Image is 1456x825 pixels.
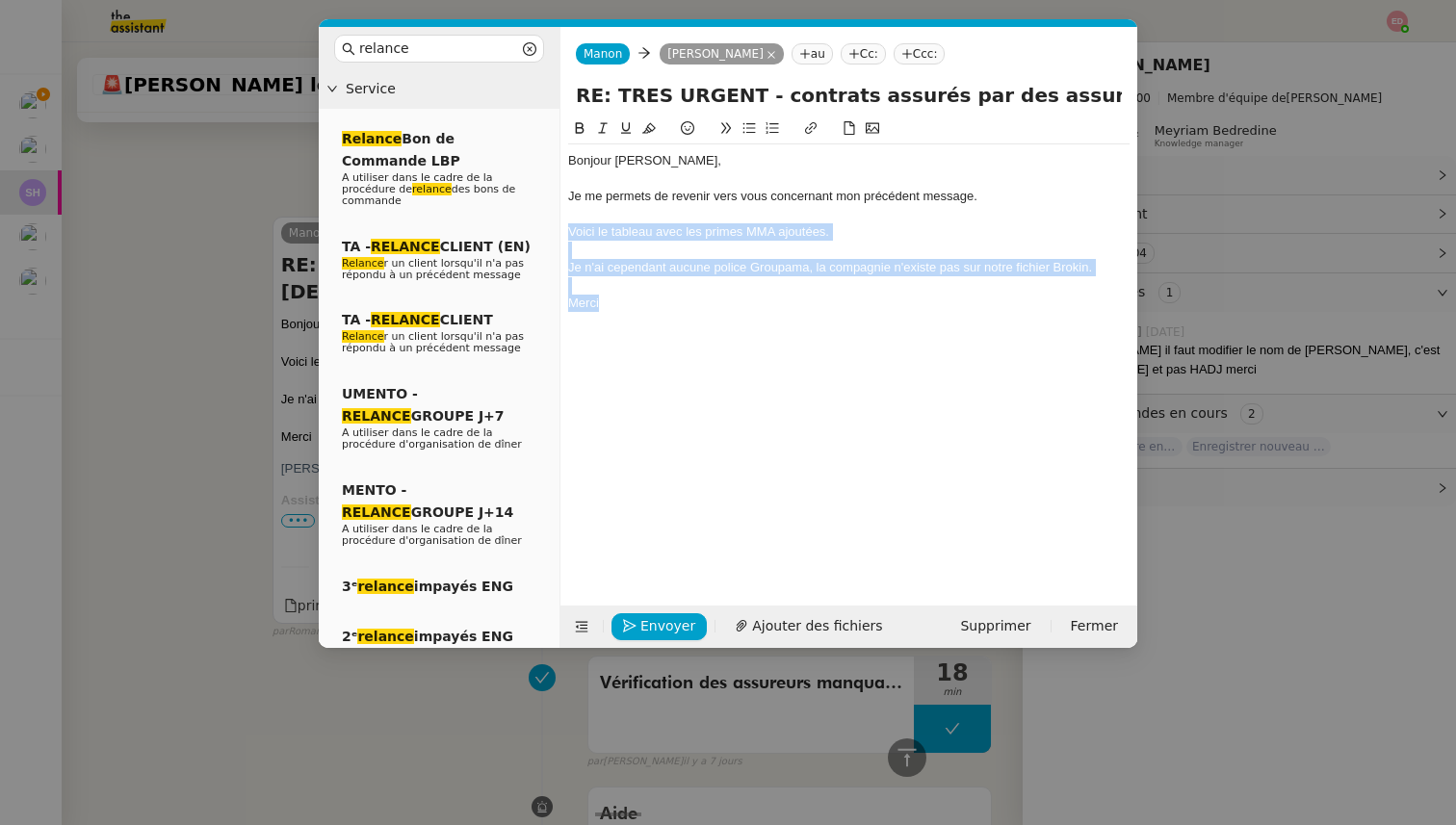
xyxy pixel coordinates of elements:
[792,43,833,64] nz-tag: au
[342,330,524,354] span: r un client lorsqu'il n'a pas répondu à un précédent message
[342,426,522,451] span: A utiliser dans le cadre de la procédure d'organisation de dîner
[342,482,513,520] span: MENTO - GROUPE J+14
[568,188,1130,205] div: Je me permets de revenir vers vous concernant mon précédent message.
[412,183,452,195] em: relance
[342,171,515,207] span: A utiliser dans le cadre de la procédure de des bons de commande
[1071,615,1118,637] span: Fermer
[949,613,1042,640] button: Supprimer
[568,259,1130,276] div: Je n'ai cependant aucune police Groupama, la compagnie n'existe pas sur notre fichier Brokin.
[342,131,402,146] em: Relance
[342,408,411,424] em: RELANCE
[342,579,513,594] span: 3ᵉ impayés ENG
[357,579,413,594] em: relance
[342,523,522,547] span: A utiliser dans le cadre de la procédure d'organisation de dîner
[1059,613,1130,640] button: Fermer
[342,504,411,520] em: RELANCE
[342,629,513,644] span: 2ᵉ impayés ENG
[576,81,1122,110] input: Subject
[841,43,886,64] nz-tag: Cc:
[342,386,505,424] span: UMENTO - GROUPE J+7
[342,239,531,254] span: TA - CLIENT (EN)
[346,78,552,100] span: Service
[342,131,460,168] span: Bon de Commande LBP
[357,629,413,644] em: relance
[568,223,1130,241] div: Voici le tableau avec les primes MMA ajoutées.
[960,615,1030,637] span: Supprimer
[342,257,384,270] em: Relance
[342,257,524,281] span: r un client lorsqu'il n'a pas répondu à un précédent message
[342,647,387,659] span: impayés
[752,615,882,637] span: Ajouter des fichiers
[611,613,707,640] button: Envoyer
[723,613,894,640] button: Ajouter des fichiers
[568,295,1130,312] div: Merci
[660,43,784,64] nz-tag: [PERSON_NAME]
[359,38,519,60] input: Templates
[342,330,384,343] em: Relance
[568,152,1130,169] div: Bonjour ﻿[PERSON_NAME],
[640,615,695,637] span: Envoyer
[894,43,946,64] nz-tag: Ccc:
[371,312,440,327] em: RELANCE
[319,70,559,108] div: Service
[342,312,493,327] span: TA - CLIENT
[371,239,440,254] em: RELANCE
[584,47,622,61] span: Manon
